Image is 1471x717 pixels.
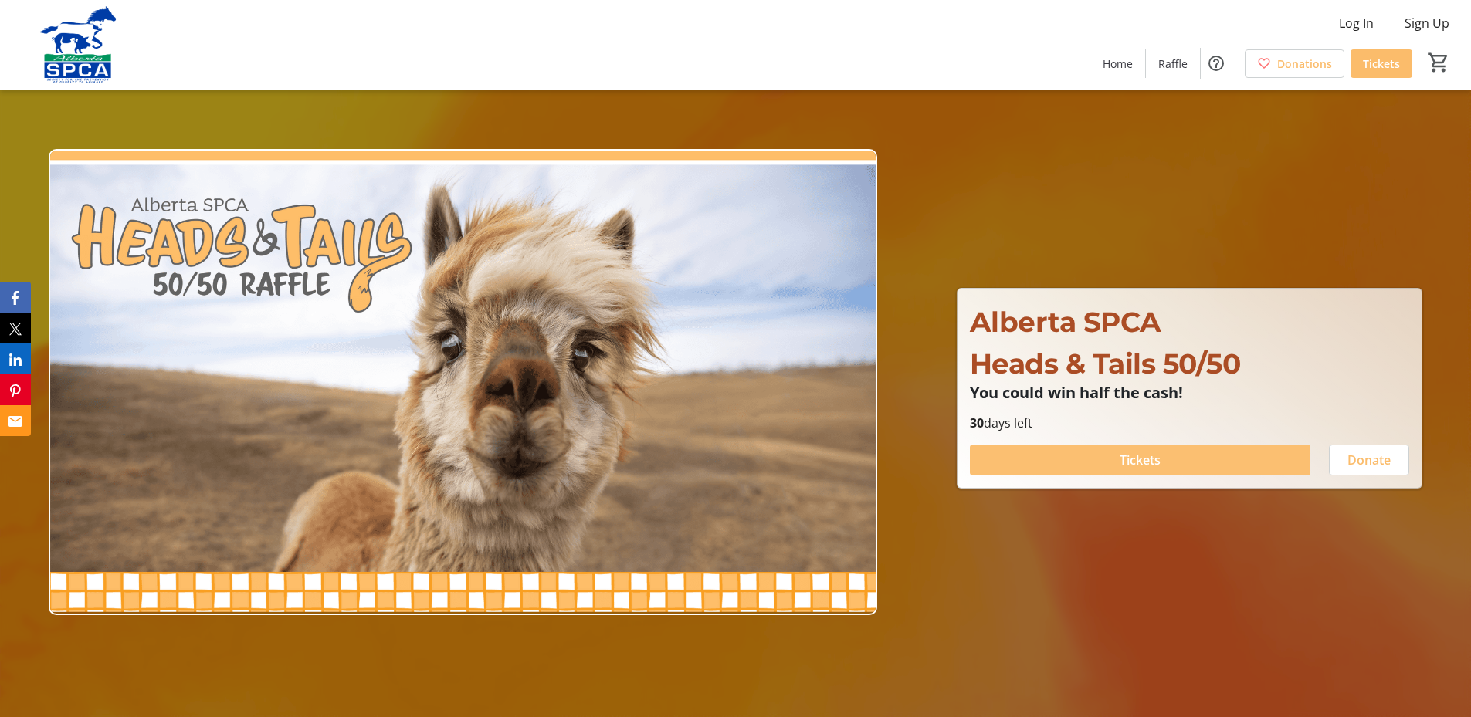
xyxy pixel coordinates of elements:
a: Tickets [1351,49,1412,78]
span: Home [1103,56,1133,72]
span: Raffle [1158,56,1188,72]
span: 30 [970,414,984,431]
span: Log In [1339,14,1374,32]
span: Tickets [1363,56,1400,72]
span: Alberta SPCA [970,305,1161,339]
span: Donate [1347,451,1391,469]
span: Tickets [1120,451,1161,469]
img: Campaign CTA Media Photo [49,149,877,615]
span: Donations [1277,56,1332,72]
a: Raffle [1146,49,1200,78]
button: Tickets [970,445,1310,475]
p: days left [970,414,1409,432]
button: Cart [1425,49,1452,76]
img: Alberta SPCA's Logo [9,6,147,83]
p: You could win half the cash! [970,384,1409,401]
span: Heads & Tails 50/50 [970,347,1241,380]
a: Donations [1245,49,1344,78]
button: Sign Up [1392,11,1462,36]
button: Log In [1327,11,1386,36]
a: Home [1090,49,1145,78]
button: Donate [1329,445,1409,475]
button: Help [1201,48,1232,79]
span: Sign Up [1405,14,1449,32]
